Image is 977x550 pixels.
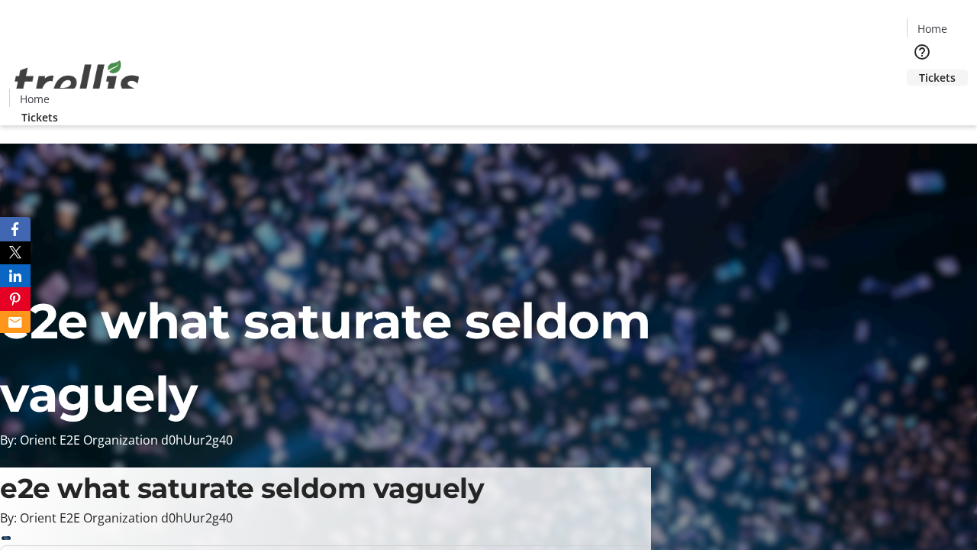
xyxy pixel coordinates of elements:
[907,70,968,86] a: Tickets
[9,44,145,120] img: Orient E2E Organization d0hUur2g40's Logo
[20,91,50,107] span: Home
[10,91,59,107] a: Home
[907,86,937,116] button: Cart
[919,70,956,86] span: Tickets
[907,37,937,67] button: Help
[917,21,947,37] span: Home
[21,109,58,125] span: Tickets
[9,109,70,125] a: Tickets
[908,21,956,37] a: Home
